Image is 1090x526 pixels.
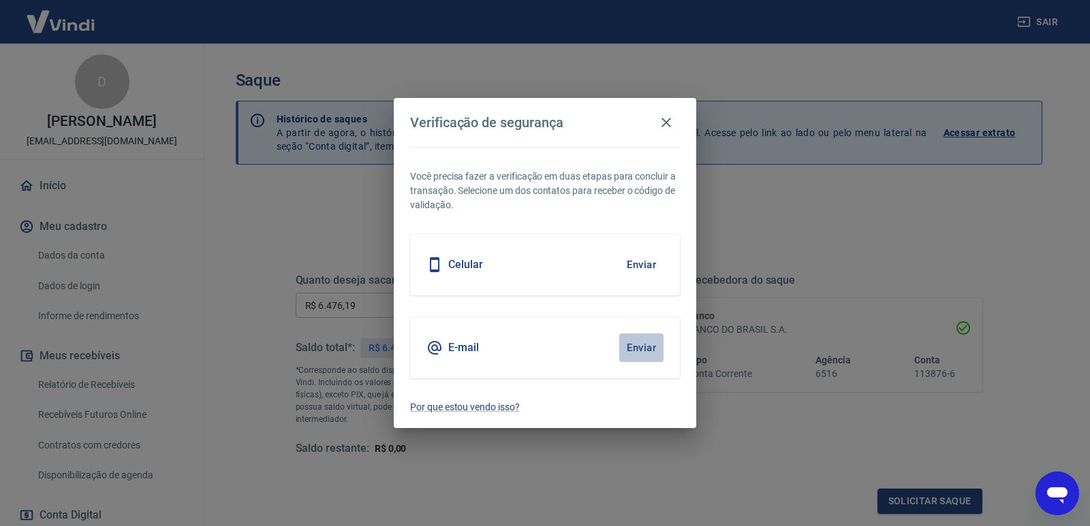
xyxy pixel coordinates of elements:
h5: E-mail [448,341,479,355]
button: Enviar [619,333,664,362]
p: Você precisa fazer a verificação em duas etapas para concluir a transação. Selecione um dos conta... [410,169,680,212]
button: Enviar [619,250,664,279]
iframe: Botão para abrir a janela de mensagens, conversa em andamento [1035,472,1079,515]
h4: Verificação de segurança [410,114,563,131]
h5: Celular [448,258,483,272]
a: Por que estou vendo isso? [410,400,680,414]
